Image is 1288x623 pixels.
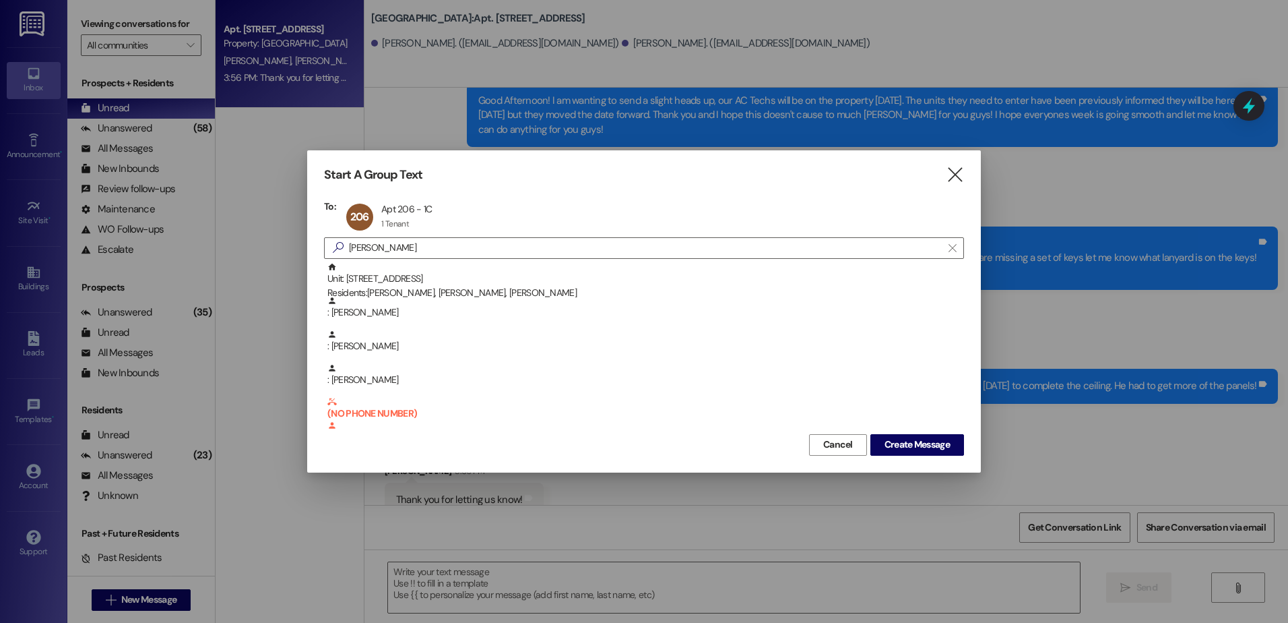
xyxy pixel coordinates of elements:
[327,397,964,445] div: : [PERSON_NAME]
[327,286,964,300] div: Residents: [PERSON_NAME], [PERSON_NAME], [PERSON_NAME]
[327,397,964,419] b: (NO PHONE NUMBER)
[381,203,432,215] div: Apt 206 - 1C
[327,363,964,387] div: : [PERSON_NAME]
[870,434,964,456] button: Create Message
[809,434,867,456] button: Cancel
[324,397,964,431] div: (NO PHONE NUMBER) : [PERSON_NAME]
[381,218,409,229] div: 1 Tenant
[324,200,336,212] h3: To:
[327,296,964,320] div: : [PERSON_NAME]
[327,262,964,301] div: Unit: [STREET_ADDRESS]
[324,296,964,330] div: : [PERSON_NAME]
[324,262,964,296] div: Unit: [STREET_ADDRESS]Residents:[PERSON_NAME], [PERSON_NAME], [PERSON_NAME]
[948,243,956,254] i: 
[350,210,369,224] span: 206
[823,438,853,452] span: Cancel
[324,330,964,363] div: : [PERSON_NAME]
[884,438,950,452] span: Create Message
[324,167,422,183] h3: Start A Group Text
[349,239,942,258] input: Search for any contact or apartment
[946,168,964,182] i: 
[327,330,964,353] div: : [PERSON_NAME]
[324,363,964,397] div: : [PERSON_NAME]
[942,238,963,258] button: Clear text
[327,241,349,255] i: 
